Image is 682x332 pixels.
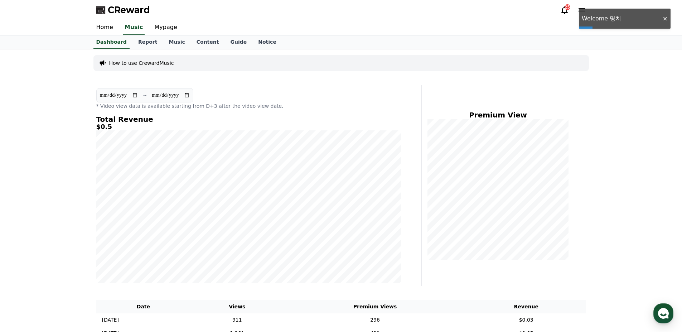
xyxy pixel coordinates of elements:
[96,300,191,313] th: Date
[252,35,282,49] a: Notice
[92,227,137,245] a: 설정
[427,111,569,119] h4: Premium View
[132,35,163,49] a: Report
[466,313,586,327] td: $0.03
[108,4,150,16] span: CReward
[66,238,74,244] span: 대화
[2,227,47,245] a: 홈
[284,300,466,313] th: Premium Views
[190,313,284,327] td: 911
[190,300,284,313] th: Views
[149,20,183,35] a: Mypage
[565,4,570,10] div: 25
[96,123,401,130] h5: $0.5
[102,316,119,324] p: [DATE]
[163,35,190,49] a: Music
[142,91,147,100] p: ~
[96,4,150,16] a: CReward
[560,6,569,14] a: 25
[123,20,145,35] a: Music
[96,102,401,110] p: * Video view data is available starting from D+3 after the video view date.
[109,59,174,67] a: How to use CrewardMusic
[284,313,466,327] td: 296
[93,35,130,49] a: Dashboard
[47,227,92,245] a: 대화
[466,300,586,313] th: Revenue
[191,35,225,49] a: Content
[23,238,27,244] span: 홈
[96,115,401,123] h4: Total Revenue
[224,35,252,49] a: Guide
[91,20,119,35] a: Home
[111,238,119,244] span: 설정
